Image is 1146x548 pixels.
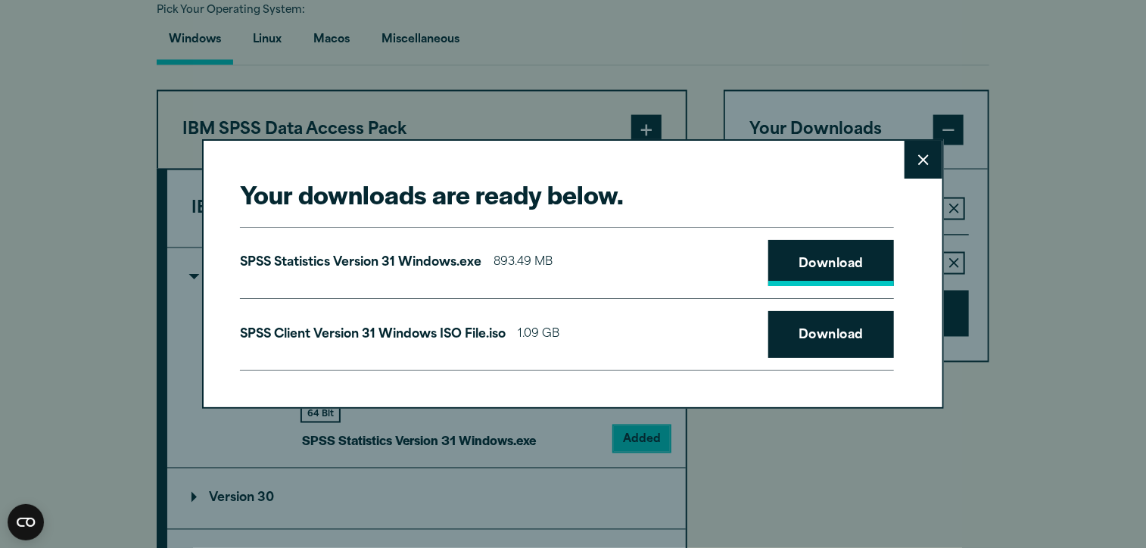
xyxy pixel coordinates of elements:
[8,504,44,540] button: Open CMP widget
[240,177,894,211] h2: Your downloads are ready below.
[494,252,553,274] span: 893.49 MB
[768,240,894,287] a: Download
[240,252,481,274] p: SPSS Statistics Version 31 Windows.exe
[240,324,506,346] p: SPSS Client Version 31 Windows ISO File.iso
[768,311,894,358] a: Download
[518,324,559,346] span: 1.09 GB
